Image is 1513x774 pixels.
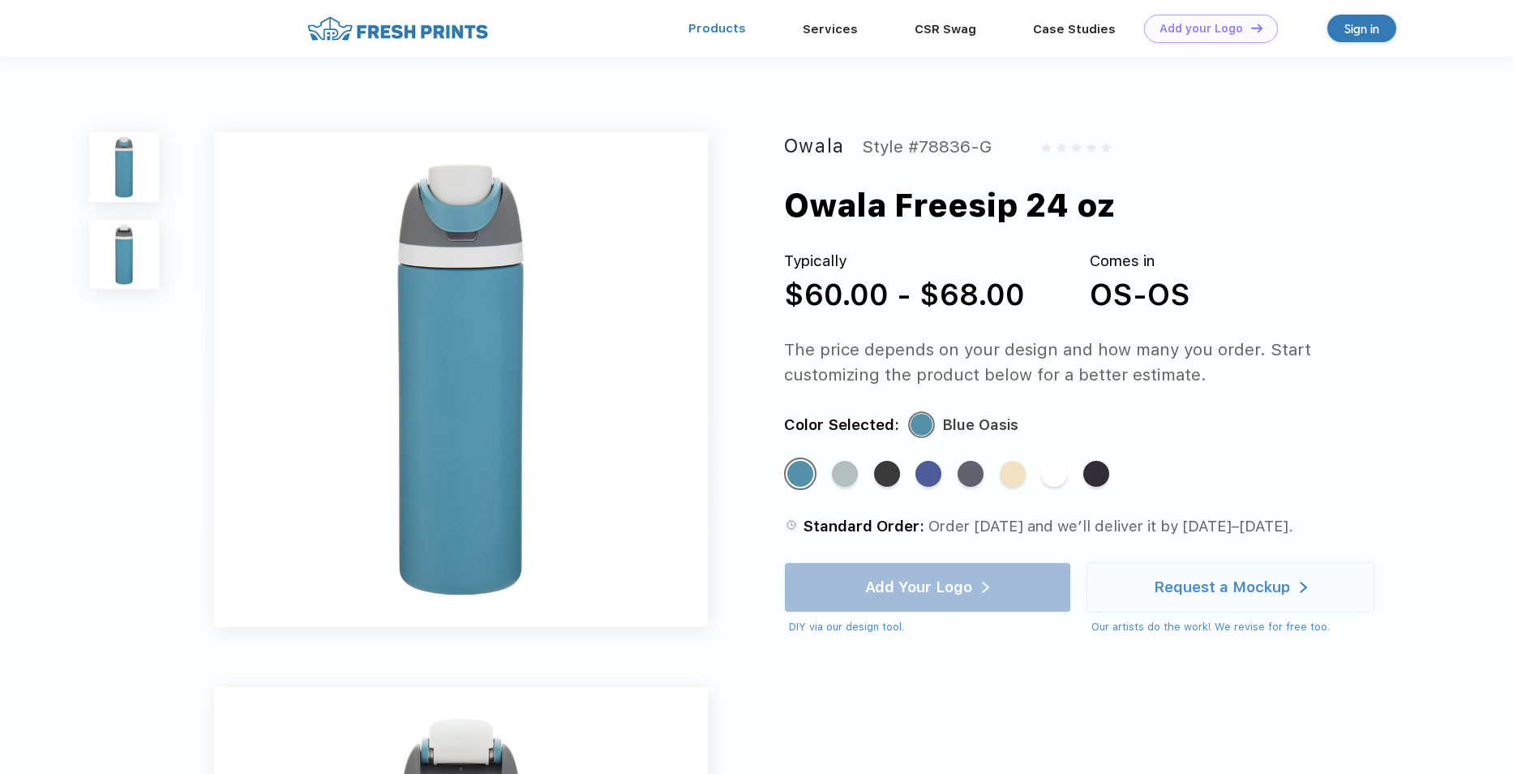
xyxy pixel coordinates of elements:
[688,21,746,36] a: Products
[1083,461,1109,487] div: Night safari
[302,15,493,43] img: fo%20logo%202.webp
[784,250,1025,273] div: Typically
[1101,143,1111,153] img: gray_star.svg
[1090,250,1190,273] div: Comes in
[915,461,941,487] div: Blue jay
[784,337,1404,387] div: The price depends on your design and how many you order. Start customizing the product below for ...
[787,461,813,487] div: Blue oasis
[1057,143,1066,153] img: gray_star.svg
[89,220,159,290] img: func=resize&h=100
[928,517,1293,535] span: Order [DATE] and we’ll deliver it by [DATE]–[DATE].
[1071,143,1081,153] img: gray_star.svg
[1090,273,1190,317] div: OS-OS
[1041,461,1067,487] div: Shy marshmallow
[803,22,858,37] a: Services
[1000,461,1026,487] div: Sunny daze
[1300,582,1307,594] img: white arrow
[1159,22,1243,36] div: Add your Logo
[1087,143,1096,153] img: gray_star.svg
[1251,24,1262,32] img: DT
[1344,19,1379,38] div: Sign in
[1327,15,1396,42] a: Sign in
[942,413,1018,438] div: Blue Oasis
[89,132,159,202] img: func=resize&h=100
[1154,579,1290,596] div: Request a Mockup
[958,461,984,487] div: Off the grid
[784,518,799,532] img: standard order
[803,517,924,535] span: Standard Order:
[784,182,1115,230] div: Owala Freesip 24 oz
[1091,619,1374,635] div: Our artists do the work! We revise for free too.
[862,132,992,161] div: Style #78836-G
[1041,143,1051,153] img: gray_star.svg
[784,273,1025,317] div: $60.00 - $68.00
[784,132,845,161] div: Owala
[789,619,1072,635] div: DIY via our design tool.
[784,413,899,438] div: Color Selected:
[832,461,858,487] div: Calm waters
[874,461,900,487] div: Very very dark
[915,22,976,37] a: CSR Swag
[214,132,708,626] img: func=resize&h=640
